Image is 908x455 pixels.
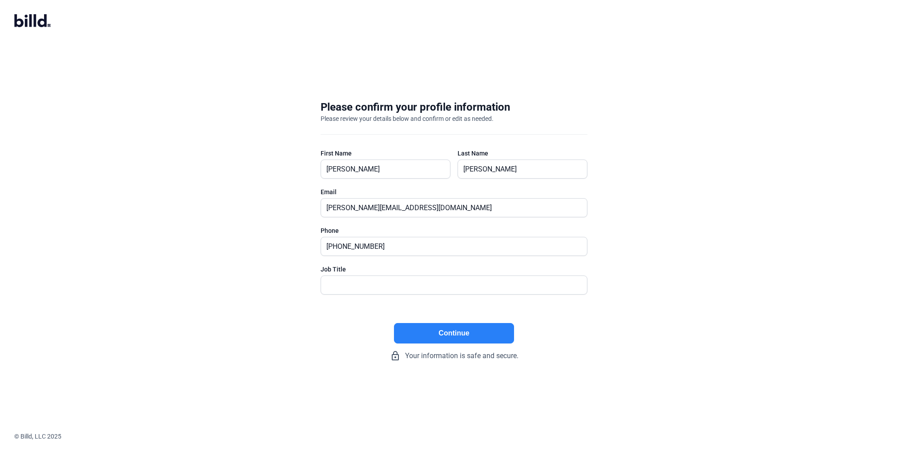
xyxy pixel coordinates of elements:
[321,149,450,158] div: First Name
[321,265,587,274] div: Job Title
[321,114,494,123] div: Please review your details below and confirm or edit as needed.
[321,351,587,361] div: Your information is safe and secure.
[321,100,510,114] div: Please confirm your profile information
[458,149,587,158] div: Last Name
[321,188,587,196] div: Email
[321,226,587,235] div: Phone
[321,237,577,255] input: (XXX) XXX-XXXX
[14,432,908,441] div: © Billd, LLC 2025
[394,323,514,343] button: Continue
[390,351,401,361] mat-icon: lock_outline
